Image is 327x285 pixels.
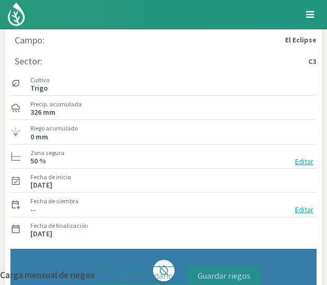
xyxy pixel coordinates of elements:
label: Fecha de siembra [30,196,79,206]
button: Limpiar calendario [95,266,183,285]
a: Menú [301,5,319,24]
label: Zona segura [30,148,64,158]
label: [DATE] [30,182,52,189]
label: Fecha de finalización [30,221,88,231]
label: [DATE] [30,231,52,237]
span: Limpiar calendario [105,270,173,281]
label: Cultivo [30,75,49,85]
div: Sector: [15,56,42,67]
label: -- [30,206,36,213]
strong: C3 [308,56,317,67]
button: Editar [292,156,317,168]
button: Guardar riegos [188,266,260,285]
label: Fecha de inicio [30,172,71,182]
label: Precip. acumulada [30,100,82,109]
label: 50 % [30,158,46,165]
label: 326 mm [30,109,56,116]
label: Riego acumulado [30,124,78,133]
img: Kilimo [7,2,26,27]
label: 0 mm [30,134,48,140]
button: Editar [292,204,317,216]
strong: El Eclipse [285,35,317,46]
div: Campo: [15,35,45,46]
label: Trigo [30,85,49,92]
span: Guardar riegos [198,270,250,281]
